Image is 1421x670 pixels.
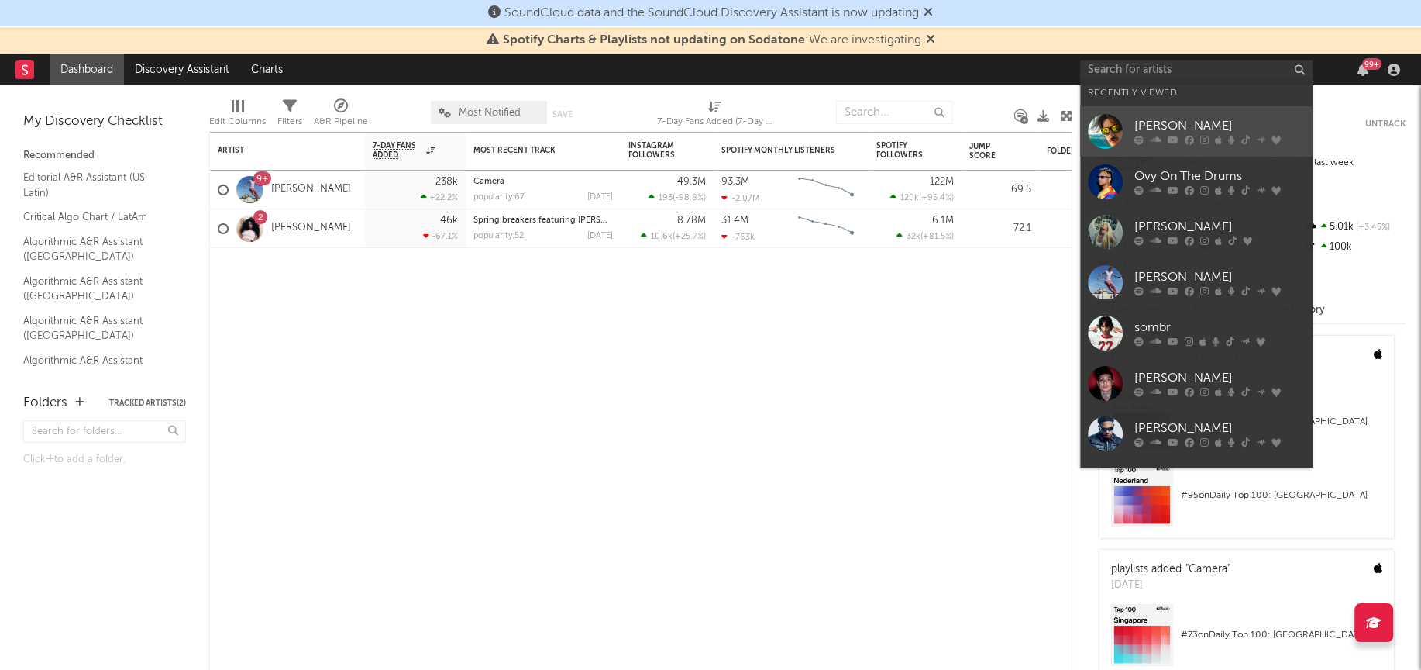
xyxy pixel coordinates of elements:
[1099,465,1394,538] a: #95onDaily Top 100: [GEOGRAPHIC_DATA]
[473,232,524,240] div: popularity: 52
[721,177,749,187] div: 93.3M
[641,231,706,241] div: ( )
[1357,64,1368,76] button: 99+
[791,171,861,209] svg: Chart title
[23,313,170,344] a: Algorithmic A&R Assistant ([GEOGRAPHIC_DATA])
[1111,578,1230,593] div: [DATE]
[677,216,706,226] div: 8.78M
[1080,157,1313,207] a: Ovy On The Drums
[969,142,1008,161] div: Jump Score
[124,54,240,85] a: Discovery Assistant
[1080,60,1313,80] input: Search for artists
[1365,116,1406,132] button: Untrack
[218,146,334,155] div: Artist
[23,394,67,413] div: Folders
[209,93,266,138] div: Edit Columns
[109,399,186,407] button: Tracked Artists(2)
[587,232,613,240] div: [DATE]
[503,34,805,47] span: Spotify Charts & Playlists not updating on Sodatone
[721,232,755,242] div: -763k
[1080,308,1313,358] a: sombr
[651,233,673,241] span: 10.6k
[649,192,706,202] div: ( )
[552,110,573,119] button: Save
[473,146,590,155] div: Most Recent Track
[473,216,613,225] div: Spring breakers featuring kesha
[890,192,954,202] div: ( )
[836,101,952,124] input: Search...
[659,194,673,202] span: 193
[924,7,933,19] span: Dismiss
[1134,268,1305,287] div: [PERSON_NAME]
[1134,167,1305,186] div: Ovy On The Drums
[926,34,935,47] span: Dismiss
[677,177,706,187] div: 49.3M
[503,34,921,47] span: : We are investigating
[23,352,170,384] a: Algorithmic A&R Assistant ([GEOGRAPHIC_DATA])
[1080,409,1313,459] a: [PERSON_NAME]
[675,194,704,202] span: -98.8 %
[209,112,266,131] div: Edit Columns
[440,216,458,226] div: 46k
[1134,420,1305,438] div: [PERSON_NAME]
[969,181,1031,199] div: 69.5
[930,177,954,187] div: 122M
[1362,58,1381,70] div: 99 +
[921,194,951,202] span: +95.4 %
[23,420,186,443] input: Search for folders...
[277,93,302,138] div: Filters
[1080,257,1313,308] a: [PERSON_NAME]
[907,233,920,241] span: 32k
[932,216,954,226] div: 6.1M
[435,177,458,187] div: 238k
[721,216,748,226] div: 31.4M
[1080,459,1313,509] a: [PERSON_NAME]
[1134,117,1305,136] div: [PERSON_NAME]
[23,147,186,165] div: Recommended
[423,231,458,241] div: -67.1 %
[459,108,521,118] span: Most Notified
[277,112,302,131] div: Filters
[1134,369,1305,388] div: [PERSON_NAME]
[969,219,1031,238] div: 72.1
[900,194,919,202] span: 120k
[791,209,861,248] svg: Chart title
[628,141,683,160] div: Instagram Followers
[1047,147,1163,156] div: Folders
[721,193,759,203] div: -2.07M
[1181,486,1382,505] div: # 95 on Daily Top 100: [GEOGRAPHIC_DATA]
[923,233,951,241] span: +81.5 %
[23,169,170,201] a: Editorial A&R Assistant (US Latin)
[1302,217,1406,237] div: 5.01k
[1080,106,1313,157] a: [PERSON_NAME]
[240,54,294,85] a: Charts
[876,141,931,160] div: Spotify Followers
[314,112,368,131] div: A&R Pipeline
[271,222,351,235] a: [PERSON_NAME]
[587,193,613,202] div: [DATE]
[1080,358,1313,409] a: [PERSON_NAME]
[271,183,351,196] a: [PERSON_NAME]
[1111,561,1230,578] div: playlists added
[504,7,919,19] span: SoundCloud data and the SoundCloud Discovery Assistant is now updating
[1185,564,1230,575] a: "Camera"
[896,231,954,241] div: ( )
[473,216,645,225] a: Spring breakers featuring [PERSON_NAME]
[675,233,704,241] span: +25.7 %
[657,93,773,138] div: 7-Day Fans Added (7-Day Fans Added)
[23,209,170,226] a: Critical Algo Chart / LatAm
[373,141,422,160] span: 7-Day Fans Added
[473,178,613,186] div: Camera
[421,192,458,202] div: +22.2 %
[23,233,170,265] a: Algorithmic A&R Assistant ([GEOGRAPHIC_DATA])
[1080,207,1313,257] a: [PERSON_NAME]
[1134,319,1305,337] div: sombr
[657,112,773,131] div: 7-Day Fans Added (7-Day Fans Added)
[473,178,504,186] a: Camera
[1302,237,1406,257] div: 100k
[23,273,170,305] a: Algorithmic A&R Assistant ([GEOGRAPHIC_DATA])
[314,93,368,138] div: A&R Pipeline
[1134,218,1305,237] div: [PERSON_NAME]
[1088,84,1305,102] div: Recently Viewed
[721,146,838,155] div: Spotify Monthly Listeners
